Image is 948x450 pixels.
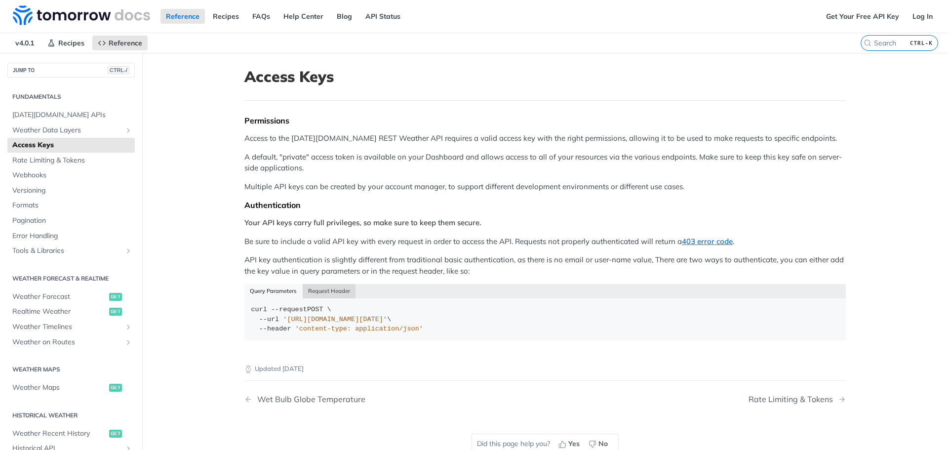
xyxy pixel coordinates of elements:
span: Weather Timelines [12,322,122,332]
a: Realtime Weatherget [7,304,135,319]
h2: Historical Weather [7,411,135,420]
div: Permissions [244,116,846,125]
span: Error Handling [12,231,132,241]
a: [DATE][DOMAIN_NAME] APIs [7,108,135,123]
button: Request Header [303,284,356,298]
span: get [109,384,122,392]
span: Formats [12,201,132,210]
span: curl [251,306,267,313]
span: Recipes [58,39,84,47]
a: Reference [92,36,148,50]
span: Weather on Routes [12,337,122,347]
a: Pagination [7,213,135,228]
button: Show subpages for Weather Timelines [124,323,132,331]
span: 'content-type: application/json' [295,325,423,332]
a: Weather Data LayersShow subpages for Weather Data Layers [7,123,135,138]
nav: Pagination Controls [244,385,846,414]
span: Weather Data Layers [12,125,122,135]
div: Authentication [244,200,846,210]
span: --request [271,306,307,313]
a: Recipes [207,9,244,24]
div: POST \ \ [251,305,839,334]
span: v4.0.1 [10,36,39,50]
button: Show subpages for Tools & Libraries [124,247,132,255]
span: Weather Forecast [12,292,107,302]
a: Weather TimelinesShow subpages for Weather Timelines [7,320,135,334]
span: Access Keys [12,140,132,150]
a: Next Page: Rate Limiting & Tokens [749,395,846,404]
a: Previous Page: Wet Bulb Globe Temperature [244,395,502,404]
span: [DATE][DOMAIN_NAME] APIs [12,110,132,120]
span: Weather Recent History [12,429,107,439]
img: Tomorrow.io Weather API Docs [13,5,150,25]
h2: Weather Forecast & realtime [7,274,135,283]
a: 403 error code [682,237,733,246]
a: Versioning [7,183,135,198]
span: Reference [109,39,142,47]
strong: Your API keys carry full privileges, so make sure to keep them secure. [244,218,481,227]
button: JUMP TOCTRL-/ [7,63,135,78]
span: No [598,439,608,449]
a: Webhooks [7,168,135,183]
a: Formats [7,198,135,213]
a: Weather Forecastget [7,289,135,304]
span: Yes [568,439,580,449]
a: Help Center [278,9,329,24]
h1: Access Keys [244,68,846,85]
p: Be sure to include a valid API key with every request in order to access the API. Requests not pr... [244,236,846,247]
svg: Search [864,39,871,47]
div: Rate Limiting & Tokens [749,395,838,404]
kbd: CTRL-K [908,38,935,48]
span: Weather Maps [12,383,107,393]
span: get [109,430,122,438]
span: Rate Limiting & Tokens [12,156,132,165]
span: Pagination [12,216,132,226]
span: CTRL-/ [108,66,129,74]
a: Weather Mapsget [7,380,135,395]
a: Error Handling [7,229,135,244]
a: Weather on RoutesShow subpages for Weather on Routes [7,335,135,350]
a: Blog [331,9,357,24]
div: Wet Bulb Globe Temperature [252,395,365,404]
h2: Fundamentals [7,92,135,101]
span: get [109,308,122,316]
h2: Weather Maps [7,365,135,374]
a: Get Your Free API Key [821,9,905,24]
a: Reference [160,9,205,24]
span: Realtime Weather [12,307,107,317]
a: Access Keys [7,138,135,153]
span: --header [259,325,291,332]
span: get [109,293,122,301]
p: A default, "private" access token is available on your Dashboard and allows access to all of your... [244,152,846,174]
span: Versioning [12,186,132,196]
a: Rate Limiting & Tokens [7,153,135,168]
button: Show subpages for Weather on Routes [124,338,132,346]
a: Recipes [42,36,90,50]
p: API key authentication is slightly different from traditional basic authentication, as there is n... [244,254,846,277]
p: Multiple API keys can be created by your account manager, to support different development enviro... [244,181,846,193]
a: Tools & LibrariesShow subpages for Tools & Libraries [7,244,135,258]
a: API Status [360,9,406,24]
span: Tools & Libraries [12,246,122,256]
a: Weather Recent Historyget [7,426,135,441]
a: FAQs [247,9,276,24]
span: Webhooks [12,170,132,180]
p: Access to the [DATE][DOMAIN_NAME] REST Weather API requires a valid access key with the right per... [244,133,846,144]
span: '[URL][DOMAIN_NAME][DATE]' [283,316,387,323]
p: Updated [DATE] [244,364,846,374]
button: Show subpages for Weather Data Layers [124,126,132,134]
span: --url [259,316,279,323]
a: Log In [907,9,938,24]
